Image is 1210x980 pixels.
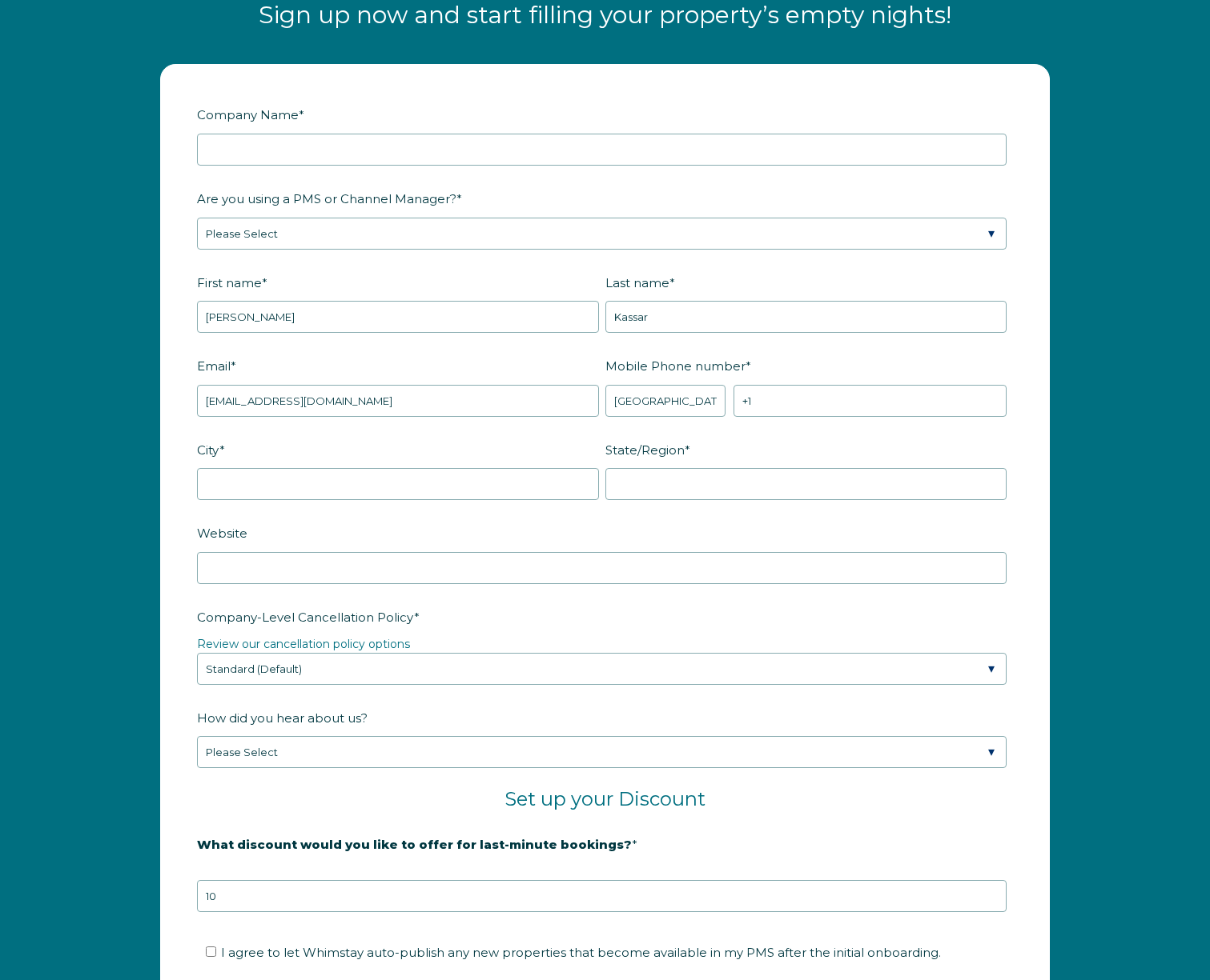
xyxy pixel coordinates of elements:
[197,102,299,127] span: Company Name
[206,946,216,957] input: I agree to let Whimstay auto-publish any new properties that become available in my PMS after the...
[505,787,705,810] span: Set up your Discount
[197,864,448,878] strong: 20% is recommended, minimum of 10%
[197,186,456,211] span: Are you using a PMS or Channel Manager?
[197,637,410,651] a: Review our cancellation policy options
[197,605,414,630] span: Company-Level Cancellation Policy
[197,521,247,546] span: Website
[197,706,368,730] span: How did you hear about us?
[197,837,632,852] strong: What discount would you like to offer for last-minute bookings?
[197,354,231,378] span: Email
[605,270,669,295] span: Last name
[197,438,219,462] span: City
[605,438,685,462] span: State/Region
[197,270,262,295] span: First name
[605,354,746,378] span: Mobile Phone number
[221,945,941,960] span: I agree to let Whimstay auto-publish any new properties that become available in my PMS after the...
